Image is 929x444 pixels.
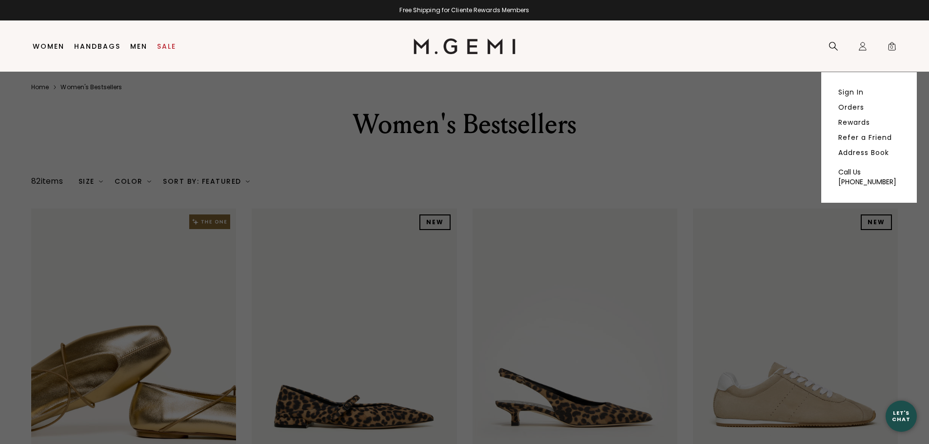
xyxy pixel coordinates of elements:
a: Sign In [838,88,864,97]
div: [PHONE_NUMBER] [838,177,900,187]
a: Rewards [838,118,870,127]
a: Sale [157,42,176,50]
img: M.Gemi [414,39,515,54]
a: Orders [838,103,864,112]
a: Refer a Friend [838,133,892,142]
a: Men [130,42,147,50]
a: Call Us [PHONE_NUMBER] [838,167,900,187]
a: Handbags [74,42,120,50]
a: Women [33,42,64,50]
div: Call Us [838,167,900,177]
div: Let's Chat [886,410,917,422]
a: Address Book [838,148,889,157]
span: 0 [887,43,897,53]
